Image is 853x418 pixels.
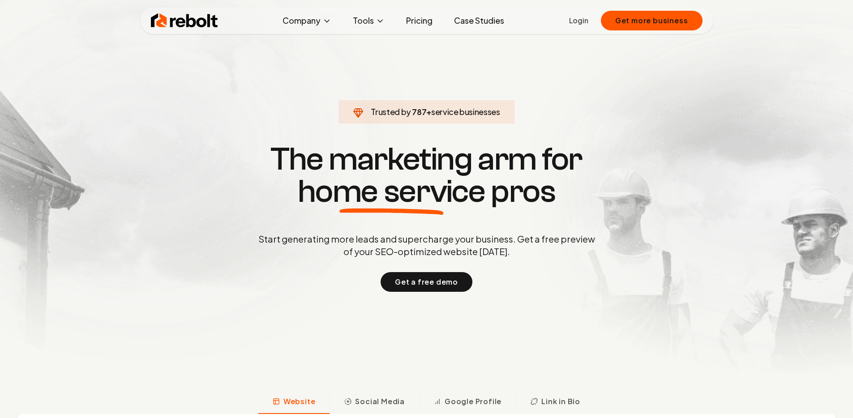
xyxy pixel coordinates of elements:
span: Google Profile [445,396,502,407]
span: 787 [412,106,426,118]
span: Trusted by [371,107,411,117]
a: Case Studies [447,12,511,30]
button: Company [275,12,339,30]
span: Link in Bio [541,396,580,407]
button: Tools [346,12,392,30]
span: Website [283,396,316,407]
span: service businesses [431,107,500,117]
button: Social Media [330,391,419,414]
button: Website [258,391,330,414]
button: Link in Bio [516,391,595,414]
p: Start generating more leads and supercharge your business. Get a free preview of your SEO-optimiz... [257,233,597,258]
span: + [426,107,431,117]
img: Rebolt Logo [151,12,218,30]
button: Get more business [601,11,703,30]
span: home service [298,175,485,208]
h1: The marketing arm for pros [212,143,642,208]
button: Get a free demo [381,272,472,292]
button: Google Profile [419,391,516,414]
a: Pricing [399,12,440,30]
a: Login [569,15,588,26]
span: Social Media [355,396,405,407]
